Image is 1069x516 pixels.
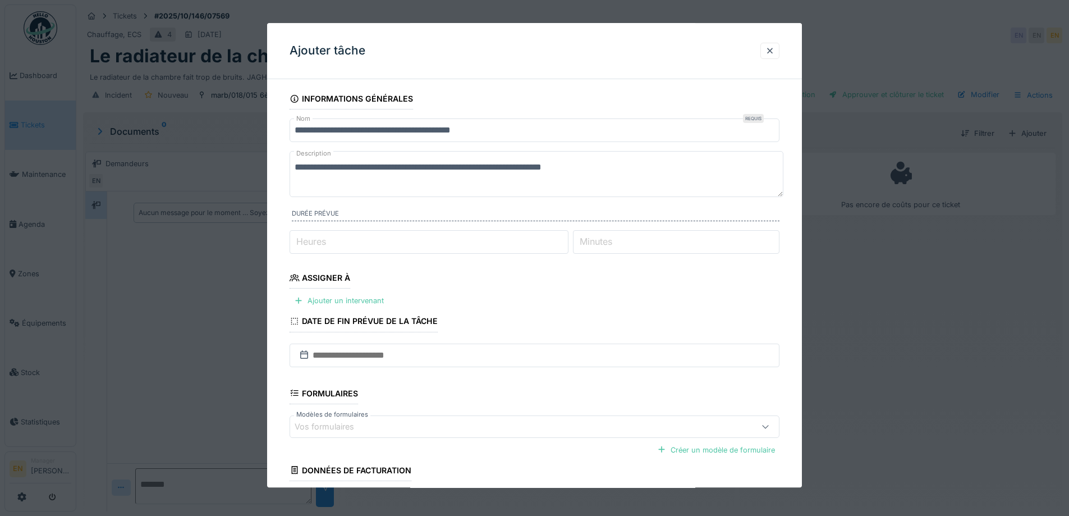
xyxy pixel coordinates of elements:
[294,114,313,124] label: Nom
[294,235,328,249] label: Heures
[743,114,764,123] div: Requis
[290,44,365,58] h3: Ajouter tâche
[294,410,370,419] label: Modèles de formulaires
[290,270,350,289] div: Assigner à
[577,235,614,249] label: Minutes
[290,90,413,109] div: Informations générales
[653,442,779,458] div: Créer un modèle de formulaire
[290,462,411,481] div: Données de facturation
[290,294,388,309] div: Ajouter un intervenant
[295,421,370,433] div: Vos formulaires
[294,147,333,161] label: Description
[290,313,438,332] div: Date de fin prévue de la tâche
[290,385,358,404] div: Formulaires
[292,209,779,222] label: Durée prévue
